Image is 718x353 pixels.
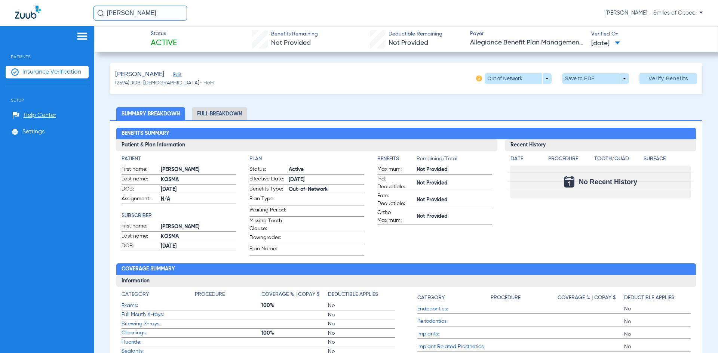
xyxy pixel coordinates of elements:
span: Not Provided [389,40,428,46]
img: Zuub Logo [15,6,41,19]
span: Ortho Maximum: [377,209,414,225]
h3: Recent History [505,139,696,151]
span: Out-of-Network [289,186,364,193]
h4: Date [510,155,542,163]
span: 100% [261,329,328,337]
span: No [624,318,691,325]
app-breakdown-title: Deductible Applies [328,291,395,301]
span: Full Mouth X-rays: [122,311,195,319]
h4: Coverage % | Copay $ [558,294,616,302]
h4: Deductible Applies [624,294,674,302]
span: Settings [22,128,45,136]
span: First name: [122,165,158,174]
span: No [624,343,691,350]
span: No [328,329,395,337]
app-breakdown-title: Procedure [195,291,261,301]
span: No [328,338,395,346]
app-breakdown-title: Procedure [548,155,592,165]
app-breakdown-title: Category [417,291,491,304]
button: Out of Network [485,73,552,84]
app-breakdown-title: Coverage % | Copay $ [558,291,624,304]
span: Not Provided [417,166,492,174]
span: Endodontics: [417,305,491,313]
h4: Deductible Applies [328,291,378,298]
span: [PERSON_NAME] - Smiles of Ocoee [605,9,703,17]
span: Bitewing X-rays: [122,320,195,328]
span: Allegiance Benefit Plan Management, Inc. [470,38,585,47]
span: Not Provided [417,179,492,187]
span: Setup [6,86,89,103]
span: No [328,320,395,328]
span: Active [289,166,364,174]
h4: Plan [249,155,364,163]
span: Active [151,38,177,49]
span: No Recent History [579,178,637,186]
span: No [624,305,691,313]
span: No [624,331,691,338]
button: Verify Benefits [639,73,697,84]
span: N/A [161,195,236,203]
span: Fam. Deductible: [377,192,414,208]
h4: Procedure [491,294,521,302]
span: DOB: [122,242,158,251]
h4: Category [417,294,445,302]
span: KOSMA [161,176,236,184]
h4: Tooth/Quad [594,155,641,163]
div: Chat Widget [681,317,718,353]
span: [PERSON_NAME] [161,166,236,174]
span: Maximum: [377,165,414,174]
span: Not Provided [417,213,492,220]
img: hamburger-icon [76,32,88,41]
span: [DATE] [161,186,236,193]
app-breakdown-title: Deductible Applies [624,291,691,304]
span: Last name: [122,232,158,241]
h2: Benefits Summary [116,128,696,140]
span: [PERSON_NAME] [115,70,164,79]
span: Ind. Deductible: [377,175,414,191]
span: (2594) DOB: [DEMOGRAPHIC_DATA] - HoH [115,79,214,87]
h4: Surface [644,155,691,163]
span: [DATE] [289,176,364,184]
span: Benefits Type: [249,185,286,194]
span: Status [151,30,177,38]
span: Cleanings: [122,329,195,337]
img: Search Icon [97,10,104,16]
span: Fluoride: [122,338,195,346]
h4: Procedure [195,291,225,298]
span: KOSMA [161,233,236,241]
span: Exams: [122,302,195,310]
app-breakdown-title: Coverage % | Copay $ [261,291,328,301]
app-breakdown-title: Tooth/Quad [594,155,641,165]
img: Calendar [564,176,574,188]
a: Help Center [12,112,56,119]
span: Insurance Verification [22,68,81,76]
span: Plan Type: [249,195,286,205]
span: First name: [122,222,158,231]
h4: Subscriber [122,212,236,220]
span: Last name: [122,175,158,184]
span: Verified On [591,30,706,38]
span: [DATE] [161,242,236,250]
span: Status: [249,165,286,174]
span: No [328,302,395,309]
input: Search for patients [93,6,187,21]
span: Remaining/Total [417,155,492,165]
button: Save to PDF [562,73,629,84]
span: Plan Name: [249,245,286,255]
app-breakdown-title: Date [510,155,542,165]
h4: Patient [122,155,236,163]
span: Implant Related Prosthetics: [417,343,491,351]
span: Payer [470,30,585,38]
span: Assignment: [122,195,158,204]
app-breakdown-title: Procedure [491,291,557,304]
span: Deductible Remaining [389,30,442,38]
span: Periodontics: [417,318,491,325]
span: No [328,311,395,319]
span: Help Center [24,112,56,119]
h2: Coverage Summary [116,263,696,275]
li: Full Breakdown [192,107,247,120]
h4: Procedure [548,155,592,163]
